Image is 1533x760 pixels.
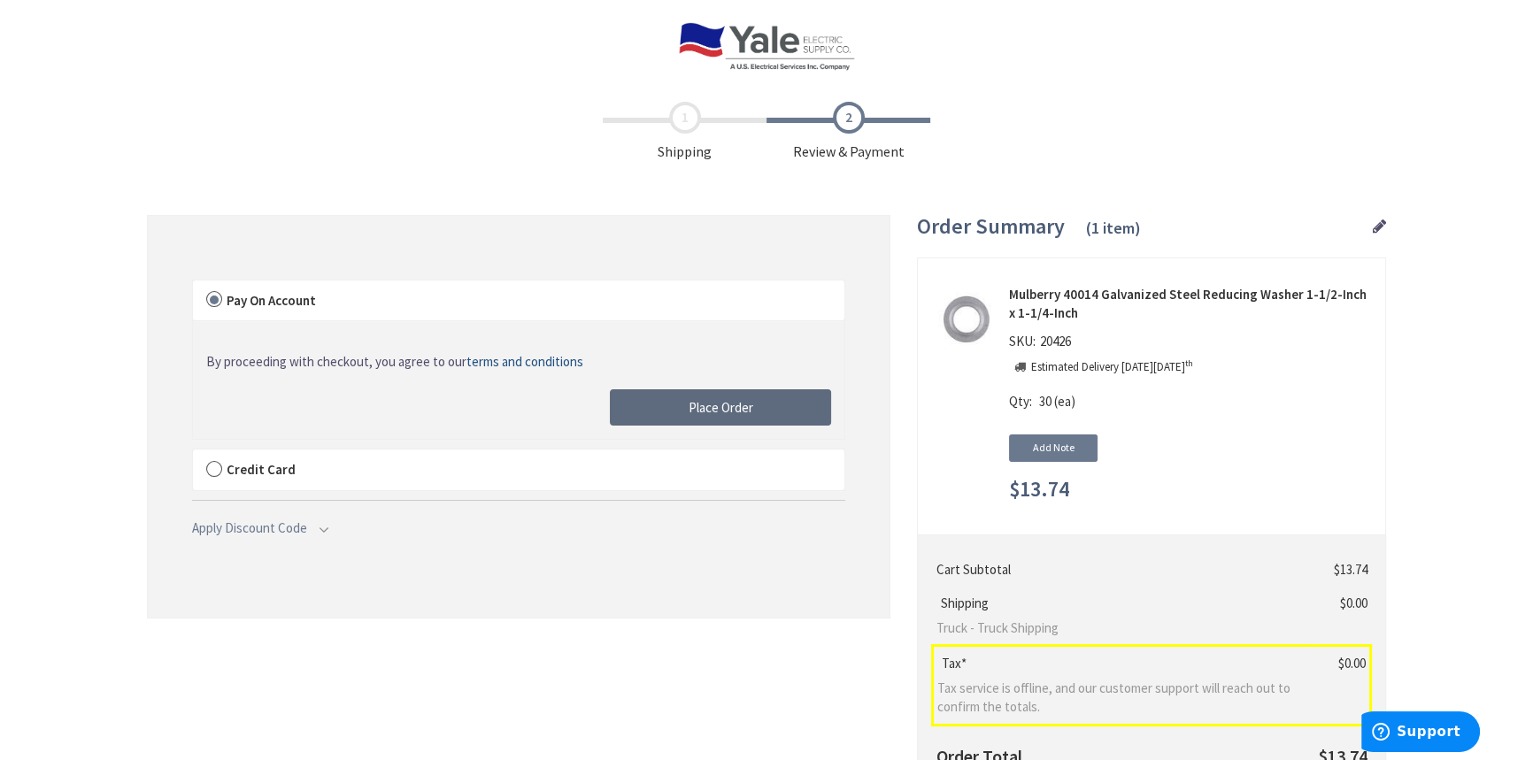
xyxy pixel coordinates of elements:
[1185,357,1193,369] sup: th
[227,292,316,309] span: Pay On Account
[933,553,1312,586] th: Cart Subtotal
[192,519,307,536] span: Apply Discount Code
[936,595,993,611] span: Shipping
[937,679,1305,717] span: Tax service is offline, and our customer support will reach out to confirm the totals.
[917,212,1065,240] span: Order Summary
[1361,711,1480,756] iframe: Opens a widget where you can find more information
[1054,393,1075,410] span: (ea)
[678,22,855,71] img: Yale Electric Supply Co.
[689,399,753,416] span: Place Order
[466,353,583,370] span: terms and conditions
[1039,393,1052,410] span: 30
[1009,332,1075,357] div: SKU:
[603,102,766,162] span: Shipping
[206,352,583,371] a: By proceeding with checkout, you agree to ourterms and conditions
[206,353,583,370] span: By proceeding with checkout, you agree to our
[936,618,1305,637] span: Truck - Truck Shipping
[1031,359,1193,376] p: Estimated Delivery [DATE][DATE]
[1009,285,1372,323] strong: Mulberry 40014 Galvanized Steel Reducing Washer 1-1/2-Inch x 1-1/4-Inch
[1036,333,1075,349] span: 20426
[1086,218,1141,238] span: (1 item)
[1334,561,1367,578] span: $13.74
[1338,655,1366,672] span: $0.00
[1009,393,1029,410] span: Qty
[938,292,993,347] img: Mulberry 40014 Galvanized Steel Reducing Washer 1-1/2-Inch x 1-1/4-Inch
[1340,595,1367,611] span: $0.00
[766,102,930,162] span: Review & Payment
[227,461,296,478] span: Credit Card
[1009,478,1069,501] span: $13.74
[610,389,831,426] button: Place Order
